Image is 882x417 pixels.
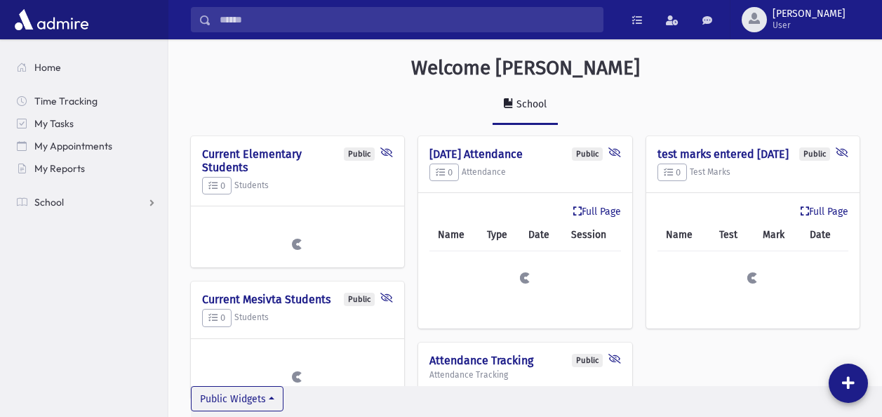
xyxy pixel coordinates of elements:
[520,219,563,251] th: Date
[801,219,848,251] th: Date
[34,117,74,130] span: My Tasks
[6,157,168,180] a: My Reports
[801,204,848,219] a: Full Page
[572,147,603,161] div: Public
[572,354,603,367] div: Public
[429,164,459,182] button: 0
[202,177,393,195] h5: Students
[799,147,830,161] div: Public
[657,164,848,182] h5: Test Marks
[344,147,375,161] div: Public
[202,293,393,306] h4: Current Mesivta Students
[429,219,478,251] th: Name
[429,370,620,380] h5: Attendance Tracking
[664,167,681,178] span: 0
[754,219,802,251] th: Mark
[208,180,225,191] span: 0
[6,56,168,79] a: Home
[344,293,375,306] div: Public
[6,112,168,135] a: My Tasks
[202,177,232,195] button: 0
[657,219,711,251] th: Name
[411,56,640,80] h3: Welcome [PERSON_NAME]
[573,204,621,219] a: Full Page
[436,167,453,178] span: 0
[479,219,520,251] th: Type
[773,8,846,20] span: [PERSON_NAME]
[657,164,687,182] button: 0
[202,309,393,327] h5: Students
[429,354,620,367] h4: Attendance Tracking
[34,196,64,208] span: School
[34,140,112,152] span: My Appointments
[211,7,603,32] input: Search
[711,219,754,251] th: Test
[34,95,98,107] span: Time Tracking
[514,98,547,110] div: School
[202,309,232,327] button: 0
[429,147,620,161] h4: [DATE] Attendance
[6,191,168,213] a: School
[493,86,558,125] a: School
[6,90,168,112] a: Time Tracking
[657,147,848,161] h4: test marks entered [DATE]
[34,162,85,175] span: My Reports
[6,135,168,157] a: My Appointments
[773,20,846,31] span: User
[11,6,92,34] img: AdmirePro
[34,61,61,74] span: Home
[191,386,283,411] button: Public Widgets
[563,219,621,251] th: Session
[202,147,393,174] h4: Current Elementary Students
[208,312,225,323] span: 0
[429,164,620,182] h5: Attendance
